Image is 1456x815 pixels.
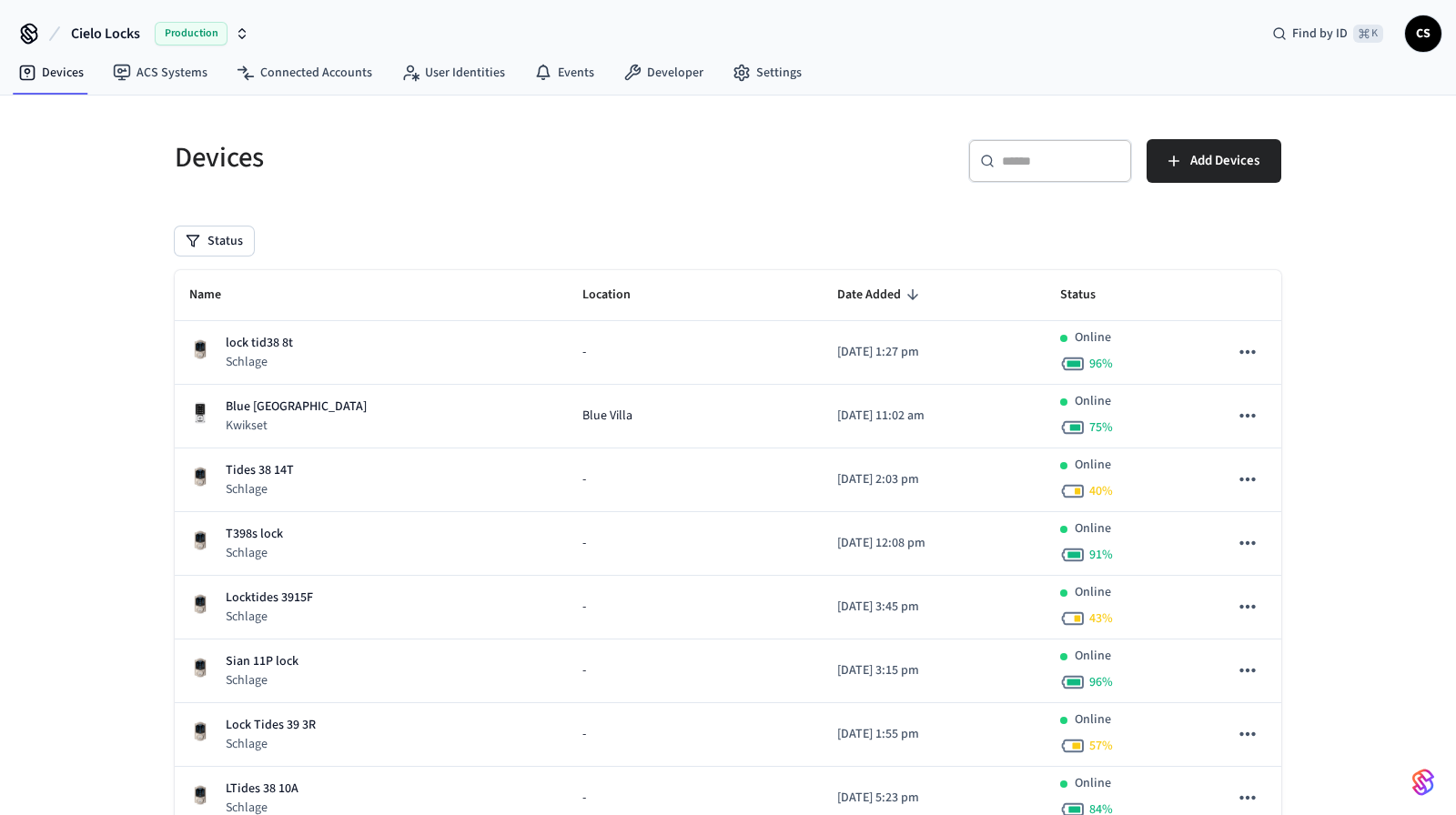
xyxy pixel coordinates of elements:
[226,652,298,671] p: Sian 11P lock
[837,470,1032,489] p: [DATE] 2:03 pm
[1089,673,1113,691] span: 96 %
[718,56,816,89] a: Settings
[837,343,1032,362] p: [DATE] 1:27 pm
[609,56,718,89] a: Developer
[582,725,586,744] span: -
[1060,281,1119,309] span: Status
[1258,17,1398,50] div: Find by ID⌘ K
[387,56,520,89] a: User Identities
[1412,768,1434,797] img: SeamLogoGradient.69752ec5.svg
[1075,456,1111,475] p: Online
[837,661,1032,680] p: [DATE] 3:15 pm
[837,281,925,309] span: Date Added
[1075,774,1111,793] p: Online
[175,139,717,176] h5: Devices
[189,784,211,806] img: Schlage Sense Smart Deadbolt with Camelot Trim, Front
[1089,418,1113,437] span: 75 %
[837,598,1032,617] p: [DATE] 3:45 pm
[71,23,140,45] span: Cielo Locks
[189,593,211,615] img: Schlage Sense Smart Deadbolt with Camelot Trim, Front
[520,56,609,89] a: Events
[1089,609,1113,628] span: 43 %
[226,608,313,626] p: Schlage
[1089,737,1113,755] span: 57 %
[1075,392,1111,411] p: Online
[189,402,211,424] img: Kwikset Halo Touchscreen Wifi Enabled Smart Lock, Polished Chrome, Front
[582,470,586,489] span: -
[189,338,211,360] img: Schlage Sense Smart Deadbolt with Camelot Trim, Front
[189,529,211,551] img: Schlage Sense Smart Deadbolt with Camelot Trim, Front
[582,407,632,426] span: Blue Villa
[1089,546,1113,564] span: 91 %
[1075,583,1111,602] p: Online
[226,480,294,498] p: Schlage
[222,56,387,89] a: Connected Accounts
[226,334,293,353] p: lock tid38 8t
[582,598,586,617] span: -
[226,716,316,735] p: Lock Tides 39 3R
[582,534,586,553] span: -
[1089,355,1113,373] span: 96 %
[175,226,254,256] button: Status
[582,343,586,362] span: -
[4,56,98,89] a: Devices
[189,657,211,679] img: Schlage Sense Smart Deadbolt with Camelot Trim, Front
[582,789,586,808] span: -
[226,671,298,689] p: Schlage
[1075,647,1111,666] p: Online
[1407,17,1440,50] span: CS
[837,407,1032,426] p: [DATE] 11:02 am
[837,534,1032,553] p: [DATE] 12:08 pm
[155,22,227,45] span: Production
[189,281,245,309] span: Name
[1075,710,1111,729] p: Online
[226,589,313,608] p: Locktides 3915F
[1353,25,1383,43] span: ⌘ K
[582,281,654,309] span: Location
[226,780,298,799] p: LTides 38 10A
[1075,328,1111,347] p: Online
[226,397,367,417] p: Blue [GEOGRAPHIC_DATA]
[226,544,283,562] p: Schlage
[98,56,222,89] a: ACS Systems
[1075,519,1111,538] p: Online
[1292,25,1348,43] span: Find by ID
[1089,482,1113,500] span: 40 %
[226,461,294,480] p: Tides 38 14T
[1190,149,1259,173] span: Add Devices
[189,466,211,488] img: Schlage Sense Smart Deadbolt with Camelot Trim, Front
[226,735,316,753] p: Schlage
[226,417,367,435] p: Kwikset
[582,661,586,680] span: -
[1147,139,1281,183] button: Add Devices
[189,720,211,742] img: Schlage Sense Smart Deadbolt with Camelot Trim, Front
[1405,15,1441,52] button: CS
[226,353,293,371] p: Schlage
[226,525,283,544] p: T398s lock
[837,789,1032,808] p: [DATE] 5:23 pm
[837,725,1032,744] p: [DATE] 1:55 pm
